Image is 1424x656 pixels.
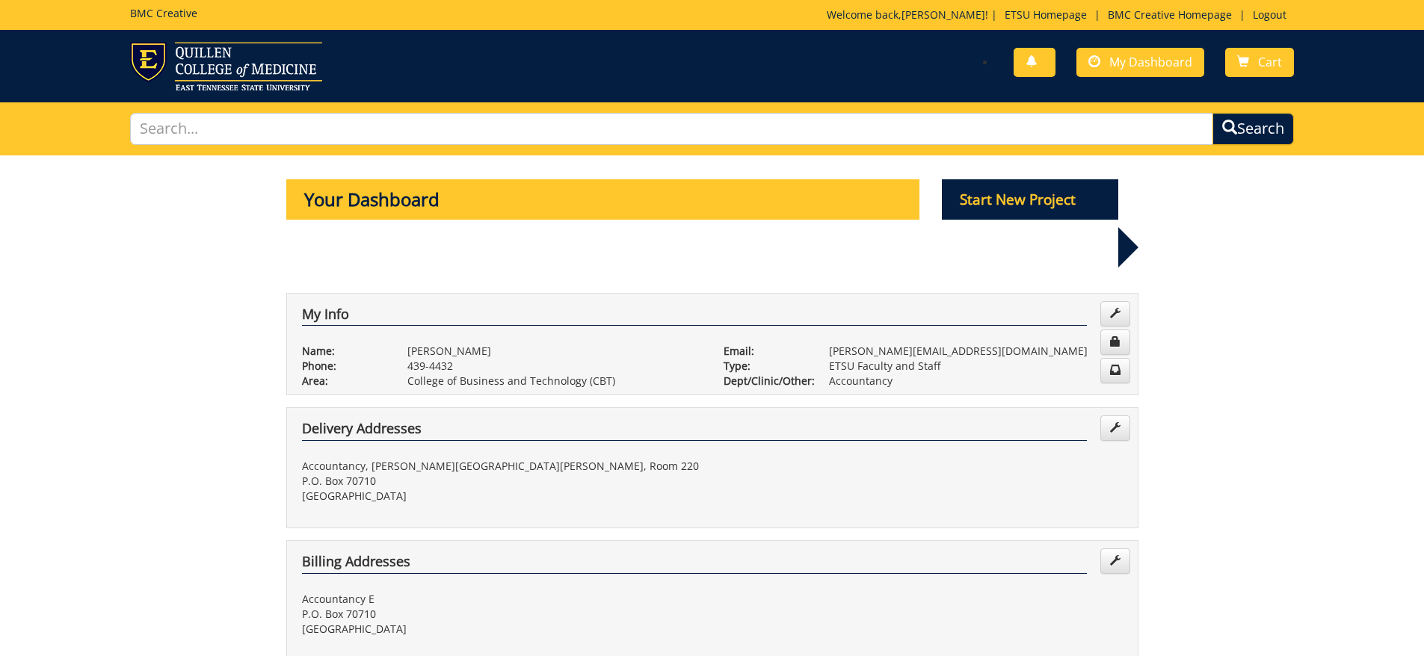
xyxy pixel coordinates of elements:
[1258,54,1282,70] span: Cart
[302,421,1087,441] h4: Delivery Addresses
[302,554,1087,574] h4: Billing Addresses
[1100,358,1130,383] a: Change Communication Preferences
[942,179,1118,220] p: Start New Project
[302,622,701,637] p: [GEOGRAPHIC_DATA]
[1225,48,1294,77] a: Cart
[130,113,1214,145] input: Search...
[827,7,1294,22] p: Welcome back, ! | | |
[302,474,701,489] p: P.O. Box 70710
[130,7,197,19] h5: BMC Creative
[302,607,701,622] p: P.O. Box 70710
[829,374,1123,389] p: Accountancy
[302,489,701,504] p: [GEOGRAPHIC_DATA]
[130,42,322,90] img: ETSU logo
[302,344,385,359] p: Name:
[1100,415,1130,441] a: Edit Addresses
[942,194,1118,208] a: Start New Project
[1100,548,1130,574] a: Edit Addresses
[302,359,385,374] p: Phone:
[901,7,985,22] a: [PERSON_NAME]
[407,344,701,359] p: [PERSON_NAME]
[407,359,701,374] p: 439-4432
[302,592,701,607] p: Accountancy E
[302,459,701,474] p: Accountancy, [PERSON_NAME][GEOGRAPHIC_DATA][PERSON_NAME], Room 220
[724,344,807,359] p: Email:
[1245,7,1294,22] a: Logout
[829,359,1123,374] p: ETSU Faculty and Staff
[1100,301,1130,327] a: Edit Info
[1076,48,1204,77] a: My Dashboard
[1109,54,1192,70] span: My Dashboard
[1100,329,1130,355] a: Change Password
[286,179,920,220] p: Your Dashboard
[407,374,701,389] p: College of Business and Technology (CBT)
[302,307,1087,327] h4: My Info
[1100,7,1239,22] a: BMC Creative Homepage
[997,7,1094,22] a: ETSU Homepage
[724,359,807,374] p: Type:
[302,374,385,389] p: Area:
[724,374,807,389] p: Dept/Clinic/Other:
[1212,113,1294,145] button: Search
[829,344,1123,359] p: [PERSON_NAME][EMAIL_ADDRESS][DOMAIN_NAME]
